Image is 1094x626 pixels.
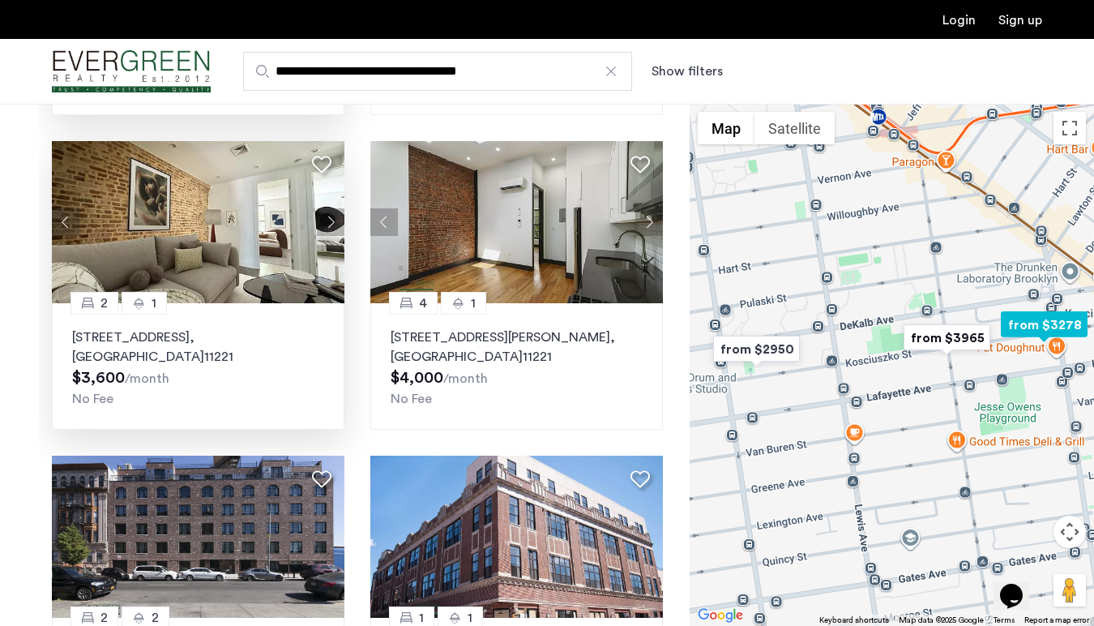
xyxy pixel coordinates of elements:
[899,616,984,624] span: Map data ©2025 Google
[391,328,643,367] p: [STREET_ADDRESS][PERSON_NAME] 11221
[994,561,1045,610] iframe: chat widget
[419,294,427,313] span: 4
[897,319,997,356] div: from $3965
[707,331,806,367] div: from $2950
[72,370,125,386] span: $3,600
[370,141,663,303] img: 218_638513975352531380.jpeg
[471,294,476,313] span: 1
[635,208,663,236] button: Next apartment
[52,456,344,618] img: 3_638295394669997136.jpeg
[652,62,723,81] button: Show or hide filters
[52,141,344,303] img: 218_638626970797883377.jpeg
[72,392,113,405] span: No Fee
[52,208,79,236] button: Previous apartment
[1024,615,1089,626] a: Report a map error
[317,208,344,236] button: Next apartment
[370,208,398,236] button: Previous apartment
[1053,516,1086,548] button: Map camera controls
[125,372,169,385] sub: /month
[698,112,754,144] button: Show street map
[994,615,1015,626] a: Terms (opens in new tab)
[391,370,443,386] span: $4,000
[998,14,1042,27] a: Registration
[52,303,344,430] a: 21[STREET_ADDRESS], [GEOGRAPHIC_DATA]11221No Fee
[994,307,1094,343] div: from $3278
[152,294,156,313] span: 1
[52,41,211,102] img: logo
[694,605,747,626] a: Open this area in Google Maps (opens a new window)
[443,372,488,385] sub: /month
[942,14,976,27] a: Login
[819,615,889,626] button: Keyboard shortcuts
[391,392,432,405] span: No Fee
[754,112,835,144] button: Show satellite imagery
[370,456,663,618] img: 1998_638349064855186299.jpeg
[72,328,324,367] p: [STREET_ADDRESS] 11221
[243,52,632,91] input: Apartment Search
[52,41,211,102] a: Cazamio Logo
[1053,112,1086,144] button: Toggle fullscreen view
[694,605,747,626] img: Google
[370,303,663,430] a: 41[STREET_ADDRESS][PERSON_NAME], [GEOGRAPHIC_DATA]11221No Fee
[100,294,108,313] span: 2
[1053,574,1086,607] button: Drag Pegman onto the map to open Street View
